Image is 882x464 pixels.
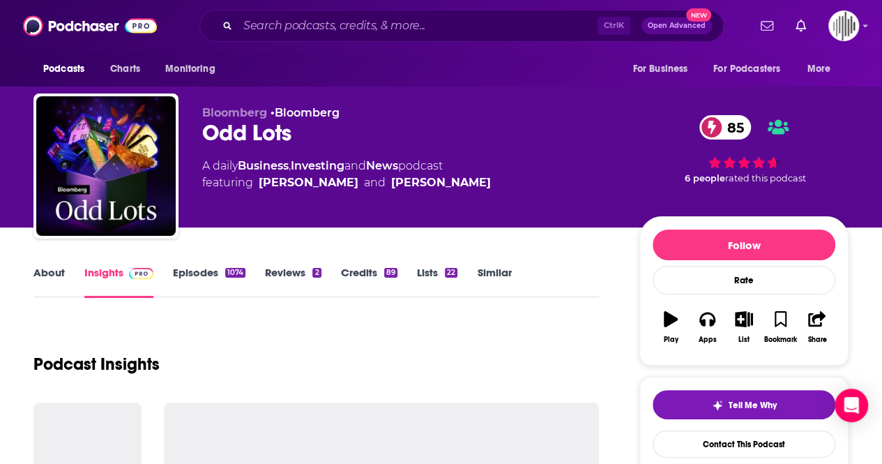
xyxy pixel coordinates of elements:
div: A daily podcast [202,158,491,191]
span: Logged in as gpg2 [828,10,859,41]
div: Open Intercom Messenger [835,389,868,422]
button: open menu [155,56,233,82]
span: Ctrl K [598,17,630,35]
img: User Profile [828,10,859,41]
a: Credits89 [341,266,397,298]
img: tell me why sparkle [712,400,723,411]
span: • [271,106,340,119]
a: Business [238,159,289,172]
span: For Podcasters [713,59,780,79]
div: 1074 [225,268,245,278]
button: open menu [798,56,849,82]
a: Show notifications dropdown [755,14,779,38]
div: 2 [312,268,321,278]
img: Odd Lots [36,96,176,236]
button: tell me why sparkleTell Me Why [653,390,835,419]
a: Investing [291,159,344,172]
div: [PERSON_NAME] [391,174,491,191]
a: Lists22 [417,266,457,298]
span: featuring [202,174,491,191]
span: Open Advanced [648,22,706,29]
a: 85 [699,115,751,140]
div: Share [807,336,826,344]
button: open menu [33,56,102,82]
div: Play [664,336,678,344]
a: InsightsPodchaser Pro [84,266,153,298]
input: Search podcasts, credits, & more... [238,15,598,37]
a: About [33,266,65,298]
span: Tell Me Why [729,400,777,411]
div: Rate [653,266,835,294]
span: 85 [713,115,751,140]
img: Podchaser Pro [129,268,153,279]
div: Search podcasts, credits, & more... [199,10,724,42]
span: , [289,159,291,172]
span: and [344,159,366,172]
a: Tracy Alloway [259,174,358,191]
button: Show profile menu [828,10,859,41]
a: Bloomberg [275,106,340,119]
div: 22 [445,268,457,278]
button: Open AdvancedNew [641,17,712,34]
img: Podchaser - Follow, Share and Rate Podcasts [23,13,157,39]
div: 89 [384,268,397,278]
a: Contact This Podcast [653,431,835,458]
h1: Podcast Insights [33,354,160,375]
a: Similar [477,266,511,298]
span: and [364,174,386,191]
button: open menu [623,56,705,82]
span: More [807,59,831,79]
button: Play [653,302,689,352]
span: 6 people [685,173,725,184]
span: rated this podcast [725,173,806,184]
span: For Business [632,59,687,79]
button: open menu [704,56,800,82]
span: New [686,8,711,22]
a: Reviews2 [265,266,321,298]
div: Apps [699,336,717,344]
a: Charts [101,56,149,82]
button: List [726,302,762,352]
button: Follow [653,230,835,260]
button: Share [799,302,835,352]
button: Bookmark [762,302,798,352]
span: Podcasts [43,59,84,79]
a: Episodes1074 [173,266,245,298]
button: Apps [689,302,725,352]
span: Monitoring [165,59,215,79]
div: List [738,336,750,344]
div: Bookmark [764,336,797,344]
span: Charts [110,59,140,79]
span: Bloomberg [202,106,267,119]
div: 85 6 peoplerated this podcast [639,106,849,193]
a: News [366,159,398,172]
a: Show notifications dropdown [790,14,812,38]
